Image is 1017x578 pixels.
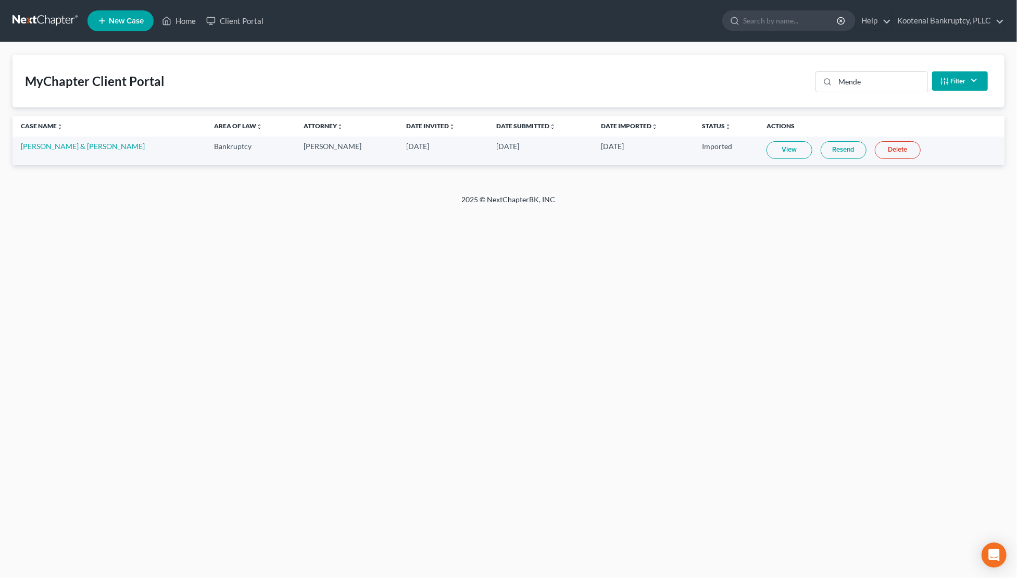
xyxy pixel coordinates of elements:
[496,122,556,130] a: Date Submittedunfold_more
[702,122,731,130] a: Statusunfold_more
[157,11,201,30] a: Home
[206,137,295,165] td: Bankruptcy
[875,141,921,159] a: Delete
[835,72,927,92] input: Search...
[449,124,455,130] i: unfold_more
[406,142,429,151] span: [DATE]
[651,124,658,130] i: unfold_more
[214,122,262,130] a: Area of Lawunfold_more
[406,122,455,130] a: Date Invitedunfold_more
[932,71,988,91] button: Filter
[601,142,624,151] span: [DATE]
[21,142,145,151] a: [PERSON_NAME] & [PERSON_NAME]
[725,124,731,130] i: unfold_more
[201,11,269,30] a: Client Portal
[982,543,1007,568] div: Open Intercom Messenger
[57,124,63,130] i: unfold_more
[109,17,144,25] span: New Case
[601,122,658,130] a: Date Importedunfold_more
[295,137,398,165] td: [PERSON_NAME]
[256,124,262,130] i: unfold_more
[212,194,806,213] div: 2025 © NextChapterBK, INC
[549,124,556,130] i: unfold_more
[496,142,519,151] span: [DATE]
[21,122,63,130] a: Case Nameunfold_more
[767,141,812,159] a: View
[304,122,343,130] a: Attorneyunfold_more
[743,11,838,30] input: Search by name...
[758,116,1005,137] th: Actions
[694,137,758,165] td: Imported
[856,11,891,30] a: Help
[25,73,165,90] div: MyChapter Client Portal
[337,124,343,130] i: unfold_more
[892,11,1004,30] a: Kootenai Bankruptcy, PLLC
[821,141,867,159] a: Resend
